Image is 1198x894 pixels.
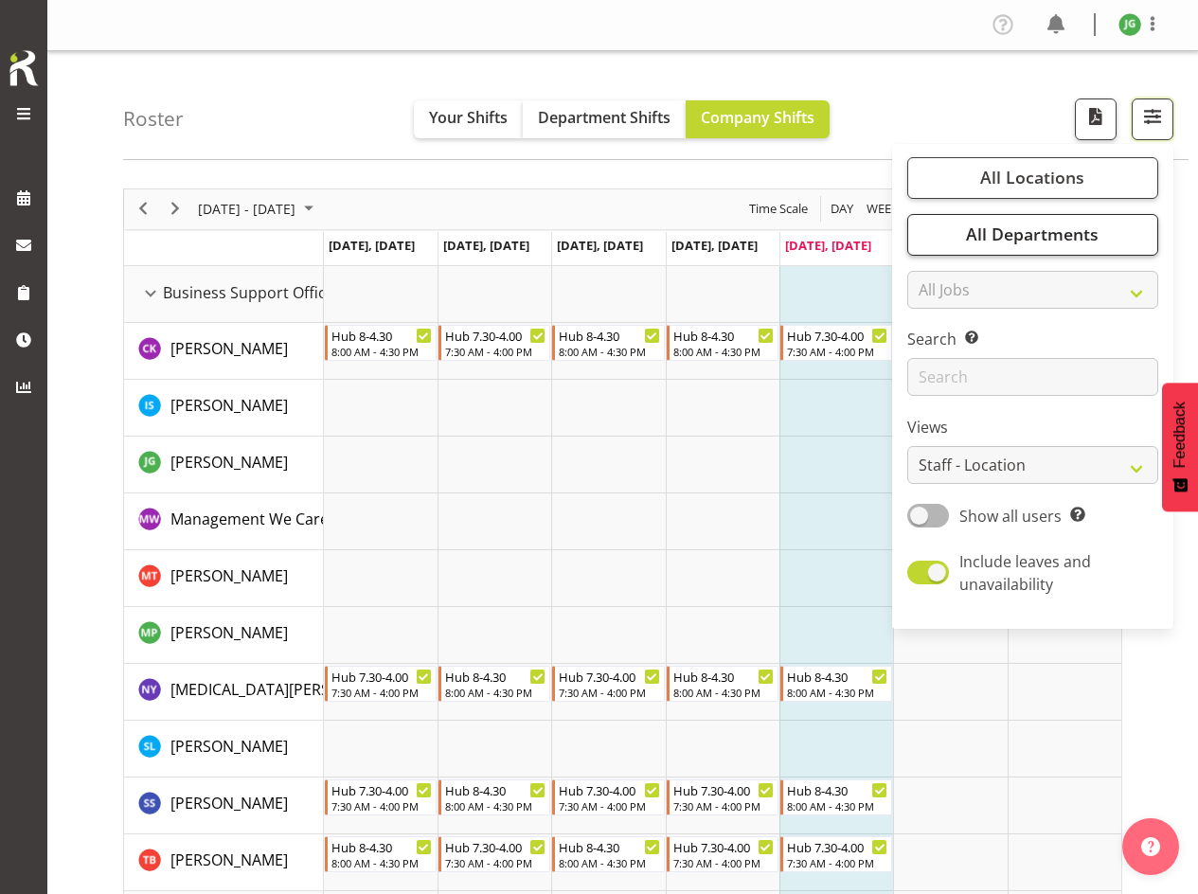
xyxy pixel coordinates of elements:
div: Sep 29 - Oct 05, 2025 [191,189,325,229]
div: 7:30 AM - 4:00 PM [331,798,432,814]
button: Previous [131,197,156,221]
div: Hub 7.30-4.00 [673,780,774,799]
a: [PERSON_NAME] [170,735,288,758]
div: Chloe Kim"s event - Hub 8-4.30 Begin From Thursday, October 2, 2025 at 8:00:00 AM GMT+13:00 Ends ... [667,325,778,361]
span: [PERSON_NAME] [170,565,288,586]
div: Hub 7.30-4.00 [445,326,545,345]
div: Nikita Yates"s event - Hub 8-4.30 Begin From Thursday, October 2, 2025 at 8:00:00 AM GMT+13:00 En... [667,666,778,702]
div: Hub 7.30-4.00 [559,780,659,799]
a: [PERSON_NAME] [170,337,288,360]
div: Hub 7.30-4.00 [787,326,887,345]
a: [PERSON_NAME] [170,564,288,587]
div: Savita Savita"s event - Hub 7.30-4.00 Begin From Wednesday, October 1, 2025 at 7:30:00 AM GMT+13:... [552,779,664,815]
td: Michelle Thomas resource [124,550,324,607]
div: 7:30 AM - 4:00 PM [331,685,432,700]
div: Savita Savita"s event - Hub 8-4.30 Begin From Tuesday, September 30, 2025 at 8:00:00 AM GMT+13:00... [438,779,550,815]
img: janine-grundler10912.jpg [1118,13,1141,36]
span: [PERSON_NAME] [170,452,288,473]
span: Company Shifts [701,107,814,128]
div: 8:00 AM - 4:30 PM [559,344,659,359]
td: Chloe Kim resource [124,323,324,380]
div: Hub 7.30-4.00 [559,667,659,686]
span: [DATE], [DATE] [443,237,529,254]
button: All Locations [907,157,1158,199]
div: Hub 7.30-4.00 [787,837,887,856]
span: Day [829,197,855,221]
div: Hub 8-4.30 [445,780,545,799]
span: [PERSON_NAME] [170,849,288,870]
div: 8:00 AM - 4:30 PM [331,855,432,870]
div: 8:00 AM - 4:30 PM [445,798,545,814]
span: [PERSON_NAME] [170,736,288,757]
span: [DATE] - [DATE] [196,197,297,221]
div: Chloe Kim"s event - Hub 7.30-4.00 Begin From Friday, October 3, 2025 at 7:30:00 AM GMT+13:00 Ends... [780,325,892,361]
a: [PERSON_NAME] [170,394,288,417]
div: Hub 8-4.30 [331,837,432,856]
label: Views [907,416,1158,438]
span: Week [865,197,901,221]
div: 8:00 AM - 4:30 PM [673,685,774,700]
td: Millie Pumphrey resource [124,607,324,664]
span: Time Scale [747,197,810,221]
td: Tyla Boyd resource [124,834,324,891]
span: Show all users [959,506,1062,527]
div: 8:00 AM - 4:30 PM [787,798,887,814]
div: Chloe Kim"s event - Hub 8-4.30 Begin From Wednesday, October 1, 2025 at 8:00:00 AM GMT+13:00 Ends... [552,325,664,361]
button: Filter Shifts [1132,98,1173,140]
div: 8:00 AM - 4:30 PM [331,344,432,359]
div: 7:30 AM - 4:00 PM [559,685,659,700]
button: Download a PDF of the roster according to the set date range. [1075,98,1117,140]
div: Nikita Yates"s event - Hub 7.30-4.00 Begin From Monday, September 29, 2025 at 7:30:00 AM GMT+13:0... [325,666,437,702]
div: Savita Savita"s event - Hub 7.30-4.00 Begin From Monday, September 29, 2025 at 7:30:00 AM GMT+13:... [325,779,437,815]
h4: Roster [123,108,184,130]
div: Hub 7.30-4.00 [331,780,432,799]
div: Hub 8-4.30 [559,326,659,345]
a: Management We Care [170,508,329,530]
button: All Departments [907,214,1158,256]
span: Department Shifts [538,107,671,128]
div: Hub 8-4.30 [673,667,774,686]
div: Hub 7.30-4.00 [445,837,545,856]
div: Hub 7.30-4.00 [673,837,774,856]
button: October 2025 [195,197,322,221]
span: [PERSON_NAME] [170,793,288,814]
div: Hub 8-4.30 [787,667,887,686]
div: Nikita Yates"s event - Hub 8-4.30 Begin From Tuesday, September 30, 2025 at 8:00:00 AM GMT+13:00 ... [438,666,550,702]
div: Hub 8-4.30 [787,780,887,799]
button: Company Shifts [686,100,830,138]
input: Search [907,358,1158,396]
div: Hub 8-4.30 [331,326,432,345]
div: 7:30 AM - 4:00 PM [787,344,887,359]
div: Chloe Kim"s event - Hub 7.30-4.00 Begin From Tuesday, September 30, 2025 at 7:30:00 AM GMT+13:00 ... [438,325,550,361]
img: Rosterit icon logo [5,47,43,89]
span: Business Support Office [163,281,334,304]
span: All Locations [980,166,1084,188]
div: 7:30 AM - 4:00 PM [559,798,659,814]
td: Business Support Office resource [124,266,324,323]
button: Time Scale [746,197,812,221]
span: [DATE], [DATE] [329,237,415,254]
div: 7:30 AM - 4:00 PM [673,855,774,870]
td: Janine Grundler resource [124,437,324,493]
span: All Departments [966,223,1099,245]
a: [PERSON_NAME] [170,849,288,871]
div: Hub 8-4.30 [559,837,659,856]
div: Nikita Yates"s event - Hub 8-4.30 Begin From Friday, October 3, 2025 at 8:00:00 AM GMT+13:00 Ends... [780,666,892,702]
button: Department Shifts [523,100,686,138]
div: 7:30 AM - 4:00 PM [787,855,887,870]
button: Timeline Week [864,197,903,221]
img: help-xxl-2.png [1141,837,1160,856]
div: Tyla Boyd"s event - Hub 8-4.30 Begin From Monday, September 29, 2025 at 8:00:00 AM GMT+13:00 Ends... [325,836,437,872]
span: Your Shifts [429,107,508,128]
div: Hub 8-4.30 [673,326,774,345]
span: [PERSON_NAME] [170,338,288,359]
div: Tyla Boyd"s event - Hub 7.30-4.00 Begin From Friday, October 3, 2025 at 7:30:00 AM GMT+13:00 Ends... [780,836,892,872]
div: Tyla Boyd"s event - Hub 7.30-4.00 Begin From Thursday, October 2, 2025 at 7:30:00 AM GMT+13:00 En... [667,836,778,872]
div: Savita Savita"s event - Hub 8-4.30 Begin From Friday, October 3, 2025 at 8:00:00 AM GMT+13:00 End... [780,779,892,815]
div: Chloe Kim"s event - Hub 8-4.30 Begin From Monday, September 29, 2025 at 8:00:00 AM GMT+13:00 Ends... [325,325,437,361]
span: [PERSON_NAME] [170,395,288,416]
td: Sarah Lamont resource [124,721,324,778]
div: 8:00 AM - 4:30 PM [445,685,545,700]
td: Isabel Simcox resource [124,380,324,437]
div: 7:30 AM - 4:00 PM [673,798,774,814]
